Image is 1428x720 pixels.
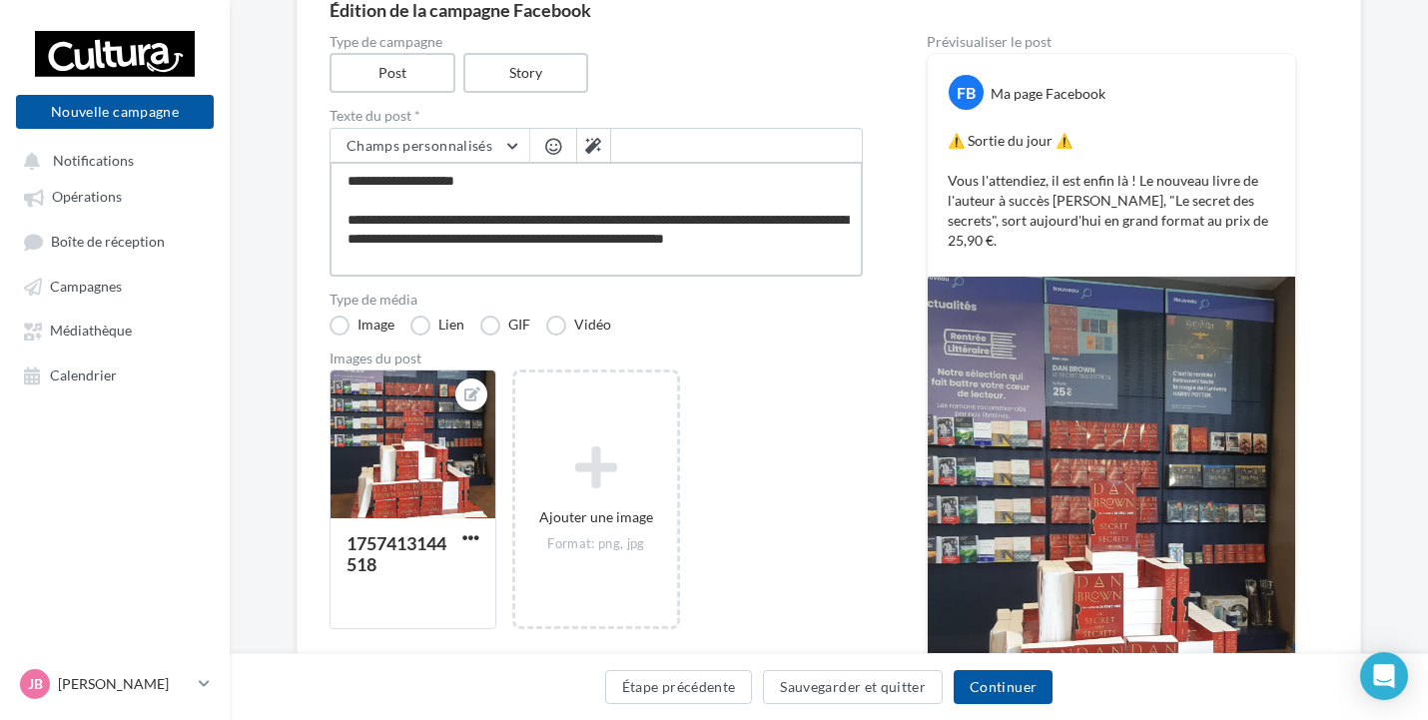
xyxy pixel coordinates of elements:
[12,223,218,260] a: Boîte de réception
[991,84,1105,104] div: Ma page Facebook
[546,316,611,336] label: Vidéo
[954,670,1053,704] button: Continuer
[12,178,218,214] a: Opérations
[948,131,1275,251] p: ⚠️ Sortie du jour ⚠️ Vous l'attendiez, il est enfin là ! Le nouveau livre de l'auteur à succès [P...
[52,189,122,206] span: Opérations
[53,152,134,169] span: Notifications
[330,1,1328,19] div: Édition de la campagne Facebook
[330,316,394,336] label: Image
[330,53,455,93] label: Post
[949,75,984,110] div: FB
[763,670,943,704] button: Sauvegarder et quitter
[330,35,863,49] label: Type de campagne
[51,233,165,250] span: Boîte de réception
[330,293,863,307] label: Type de média
[16,95,214,129] button: Nouvelle campagne
[16,665,214,703] a: JB [PERSON_NAME]
[50,278,122,295] span: Campagnes
[50,323,132,340] span: Médiathèque
[330,352,863,365] div: Images du post
[347,137,492,154] span: Champs personnalisés
[463,53,589,93] label: Story
[331,129,529,163] button: Champs personnalisés
[410,316,464,336] label: Lien
[927,35,1296,49] div: Prévisualiser le post
[50,366,117,383] span: Calendrier
[605,670,753,704] button: Étape précédente
[330,109,863,123] label: Texte du post *
[1360,652,1408,700] div: Open Intercom Messenger
[347,532,446,575] div: 1757413144518
[58,674,191,694] p: [PERSON_NAME]
[12,312,218,348] a: Médiathèque
[12,268,218,304] a: Campagnes
[480,316,530,336] label: GIF
[28,674,43,694] span: JB
[12,357,218,392] a: Calendrier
